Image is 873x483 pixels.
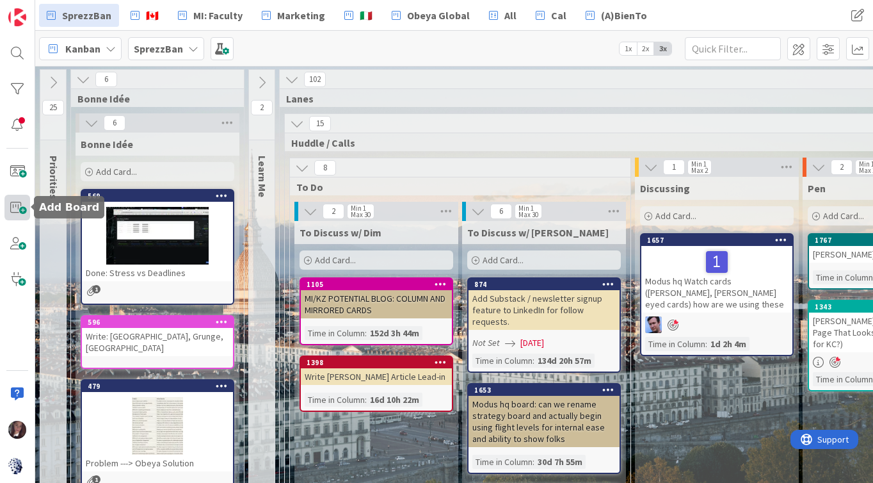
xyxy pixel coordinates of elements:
[685,37,781,60] input: Quick Filter...
[469,384,620,396] div: 1653
[407,8,470,23] span: Obeya Global
[39,201,99,213] h5: Add Board
[655,210,696,222] span: Add Card...
[256,156,269,197] span: Learn Me
[92,285,100,293] span: 1
[300,226,381,239] span: To Discuss w/ Dim
[82,381,233,471] div: 479Problem ---> Obeya Solution
[647,236,792,245] div: 1657
[193,8,243,23] span: MI: Faculty
[309,116,331,131] span: 15
[82,190,233,281] div: 569Done: Stress vs Deadlines
[533,354,534,368] span: :
[367,393,422,407] div: 16d 10h 22m
[469,279,620,330] div: 874Add Substack / newsletter signup feature to LinkedIn for follow requests.
[467,226,609,239] span: To Discuss w/ Jim
[8,457,26,475] img: avatar
[315,254,356,266] span: Add Card...
[123,4,166,27] a: 🇨🇦
[134,42,183,55] b: SprezzBan
[481,4,524,27] a: All
[88,192,233,201] div: 569
[305,393,365,407] div: Time in Column
[472,337,500,348] i: Not Set
[65,41,100,56] span: Kanban
[82,381,233,392] div: 479
[81,315,234,369] a: 596Write: [GEOGRAPHIC_DATA], Grunge, [GEOGRAPHIC_DATA]
[88,318,233,327] div: 596
[534,354,595,368] div: 134d 20h 57m
[81,138,133,151] span: Bonne Idée
[307,358,452,367] div: 1398
[82,316,233,356] div: 596Write: [GEOGRAPHIC_DATA], Grunge, [GEOGRAPHIC_DATA]
[88,382,233,391] div: 479
[301,357,452,385] div: 1398Write [PERSON_NAME] Article Lead-in
[8,421,26,439] img: TD
[296,181,614,193] span: To Do
[277,8,325,23] span: Marketing
[82,328,233,356] div: Write: [GEOGRAPHIC_DATA], Grunge, [GEOGRAPHIC_DATA]
[314,160,336,176] span: 8
[384,4,477,27] a: Obeya Global
[534,455,586,469] div: 30d 7h 55m
[641,234,792,313] div: 1657Modus hq Watch cards ([PERSON_NAME], [PERSON_NAME] eyed cards) how are we using these
[472,354,533,368] div: Time in Column
[490,204,512,219] span: 6
[707,337,749,351] div: 1d 2h 4m
[47,156,60,199] span: Priorities
[82,265,233,281] div: Done: Stress vs Deadlines
[96,166,137,177] span: Add Card...
[528,4,574,27] a: Cal
[300,356,453,412] a: 1398Write [PERSON_NAME] Article Lead-inTime in Column:16d 10h 22m
[474,280,620,289] div: 874
[170,4,250,27] a: MI: Faculty
[640,233,794,356] a: 1657Modus hq Watch cards ([PERSON_NAME], [PERSON_NAME] eyed cards) how are we using theseJBTime i...
[831,160,853,175] span: 2
[691,167,708,174] div: Max 2
[301,279,452,290] div: 1105
[645,337,705,351] div: Time in Column
[104,115,125,131] span: 6
[301,357,452,368] div: 1398
[351,211,371,218] div: Max 30
[808,182,826,195] span: Pen
[337,4,380,27] a: 🇮🇹
[467,383,621,474] a: 1653Modus hq board: can we rename strategy board and actually begin using flight levels for inter...
[641,246,792,313] div: Modus hq Watch cards ([PERSON_NAME], [PERSON_NAME] eyed cards) how are we using these
[301,279,452,318] div: 1105MI/KZ POTENTIAL BLOG: COLUMN AND MIRRORED CARDS
[365,326,367,340] span: :
[146,8,159,23] span: 🇨🇦
[551,8,566,23] span: Cal
[95,72,117,87] span: 6
[663,160,685,175] span: 1
[483,254,524,266] span: Add Card...
[469,290,620,330] div: Add Substack / newsletter signup feature to LinkedIn for follow requests.
[469,384,620,447] div: 1653Modus hq board: can we rename strategy board and actually begin using flight levels for inter...
[823,210,864,222] span: Add Card...
[641,234,792,246] div: 1657
[813,372,873,386] div: Time in Column
[82,190,233,202] div: 569
[39,4,119,27] a: SprezzBan
[705,337,707,351] span: :
[691,161,707,167] div: Min 1
[620,42,637,55] span: 1x
[520,336,544,350] span: [DATE]
[305,326,365,340] div: Time in Column
[62,8,111,23] span: SprezzBan
[645,316,662,333] img: JB
[637,42,654,55] span: 2x
[467,277,621,373] a: 874Add Substack / newsletter signup feature to LinkedIn for follow requests.Not Set[DATE]Time in ...
[251,100,273,115] span: 2
[77,92,228,105] span: Bonne Idée
[469,396,620,447] div: Modus hq board: can we rename strategy board and actually begin using flight levels for internal ...
[365,393,367,407] span: :
[323,204,344,219] span: 2
[472,455,533,469] div: Time in Column
[640,182,690,195] span: Discussing
[654,42,671,55] span: 3x
[27,2,58,17] span: Support
[300,277,453,345] a: 1105MI/KZ POTENTIAL BLOG: COLUMN AND MIRRORED CARDSTime in Column:152d 3h 44m
[254,4,333,27] a: Marketing
[82,455,233,471] div: Problem ---> Obeya Solution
